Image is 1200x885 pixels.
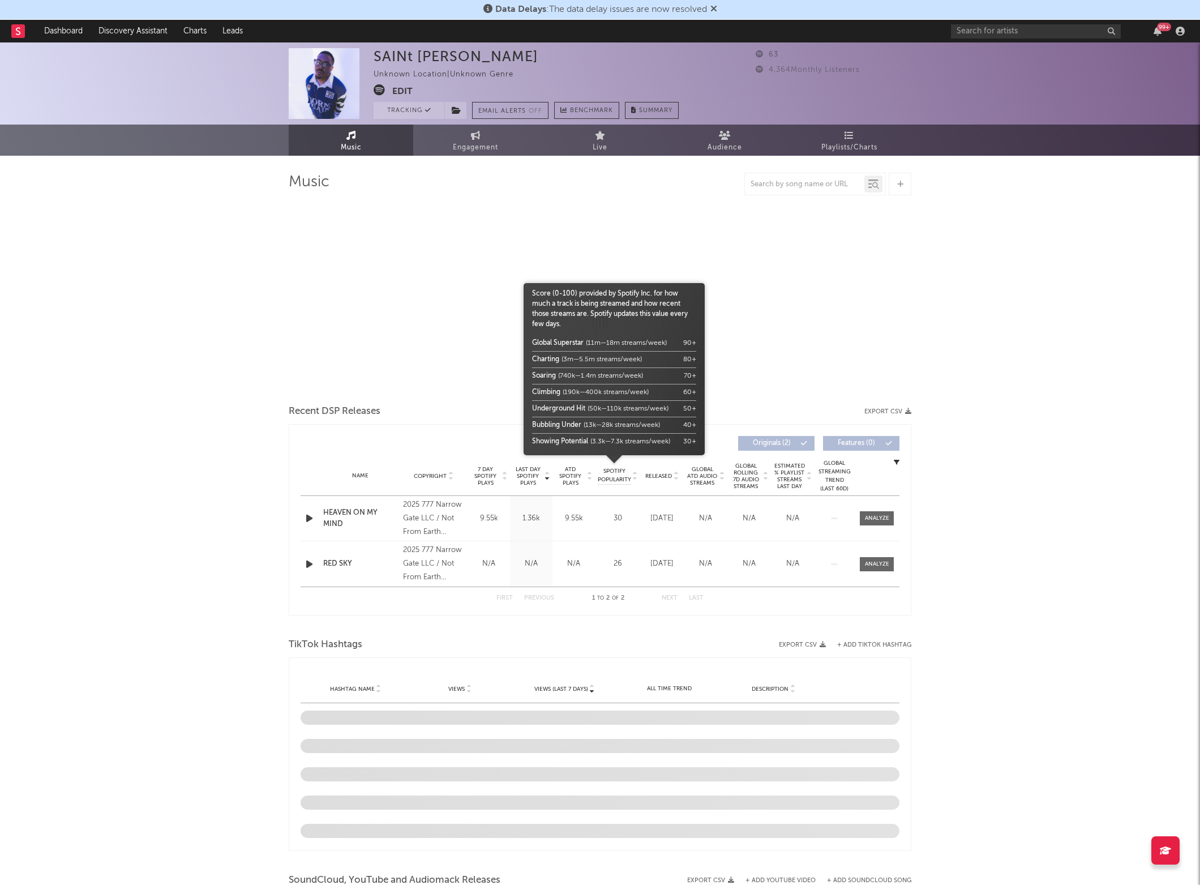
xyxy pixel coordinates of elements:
[374,102,444,119] button: Tracking
[756,66,860,74] span: 4,364 Monthly Listeners
[643,558,681,570] div: [DATE]
[532,373,556,379] span: Soaring
[620,685,719,693] div: All Time Trend
[374,68,526,82] div: Unknown Location | Unknown Genre
[823,436,899,451] button: Features(0)
[289,638,362,652] span: TikTok Hashtags
[513,513,550,524] div: 1.36k
[598,558,637,570] div: 26
[738,436,815,451] button: Originals(2)
[864,408,911,415] button: Export CSV
[826,642,911,648] button: + Add TikTok Hashtag
[562,356,642,363] span: (3m—5.5m streams/week)
[175,20,215,42] a: Charts
[289,125,413,156] a: Music
[392,84,413,99] button: Edit
[470,466,500,486] span: 7 Day Spotify Plays
[687,877,734,884] button: Export CSV
[684,371,696,381] div: 70 +
[532,340,584,347] span: Global Superstar
[708,141,742,155] span: Audience
[683,437,696,447] div: 30 +
[662,125,787,156] a: Audience
[496,595,513,601] button: First
[734,878,816,884] div: + Add YouTube Video
[816,878,911,884] button: + Add SoundCloud Song
[817,459,851,493] div: Global Streaming Trend (Last 60D)
[558,373,643,379] span: (740k—1.4m streams/week)
[821,141,877,155] span: Playlists/Charts
[36,20,91,42] a: Dashboard
[588,405,668,412] span: (50k—110k streams/week)
[215,20,251,42] a: Leads
[774,513,812,524] div: N/A
[577,592,639,605] div: 1 2 2
[645,473,672,480] span: Released
[827,878,911,884] button: + Add SoundCloud Song
[374,48,538,65] div: SAINt [PERSON_NAME]
[555,466,585,486] span: ATD Spotify Plays
[555,513,592,524] div: 9.55k
[593,141,607,155] span: Live
[745,180,864,189] input: Search by song name or URL
[341,141,362,155] span: Music
[612,596,619,601] span: of
[830,440,882,447] span: Features ( 0 )
[586,340,667,347] span: (11m—18m streams/week)
[1157,23,1171,31] div: 99 +
[532,422,581,429] span: Bubbling Under
[683,354,696,365] div: 80 +
[643,513,681,524] div: [DATE]
[413,125,538,156] a: Engagement
[837,642,911,648] button: + Add TikTok Hashtag
[687,466,718,486] span: Global ATD Audio Streams
[598,467,631,484] span: Spotify Popularity
[639,108,672,114] span: Summary
[779,642,826,648] button: Export CSV
[590,438,670,445] span: (3.3k—7.3k streams/week)
[403,544,465,584] div: 2025 777 Narrow Gate LLC / Not From Earth Records
[555,558,592,570] div: N/A
[745,878,816,884] button: + Add YouTube Video
[951,24,1121,39] input: Search for artists
[470,513,507,524] div: 9.55k
[730,513,768,524] div: N/A
[662,595,678,601] button: Next
[598,513,637,524] div: 30
[756,51,778,58] span: 63
[730,463,761,490] span: Global Rolling 7D Audio Streams
[470,558,507,570] div: N/A
[529,108,542,114] em: Off
[513,558,550,570] div: N/A
[403,498,465,539] div: 2025 777 Narrow Gate LLC / Not From Earth Records
[534,686,588,692] span: Views (last 7 days)
[532,389,560,396] span: Climbing
[323,472,397,480] div: Name
[532,289,696,450] div: Score (0-100) provided by Spotify Inc. for how much a track is being streamed and how recent thos...
[752,686,788,692] span: Description
[414,473,447,480] span: Copyright
[323,507,397,529] div: HEAVEN ON MY MIND
[683,387,696,397] div: 60 +
[745,440,798,447] span: Originals ( 2 )
[524,595,554,601] button: Previous
[91,20,175,42] a: Discovery Assistant
[448,686,465,692] span: Views
[563,389,649,396] span: (190k—400k streams/week)
[683,420,696,430] div: 40 +
[683,404,696,414] div: 50 +
[774,463,805,490] span: Estimated % Playlist Streams Last Day
[538,125,662,156] a: Live
[1154,27,1162,36] button: 99+
[570,104,613,118] span: Benchmark
[532,405,585,412] span: Underground Hit
[453,141,498,155] span: Engagement
[584,422,660,429] span: (13k—28k streams/week)
[683,338,696,348] div: 90 +
[710,5,717,14] span: Dismiss
[495,5,707,14] span: : The data delay issues are now resolved
[687,558,725,570] div: N/A
[774,558,812,570] div: N/A
[787,125,911,156] a: Playlists/Charts
[472,102,548,119] button: Email AlertsOff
